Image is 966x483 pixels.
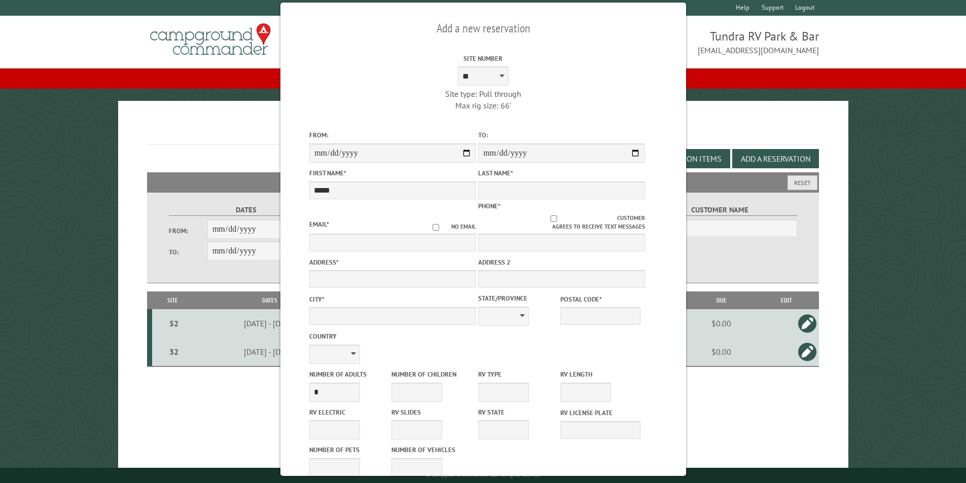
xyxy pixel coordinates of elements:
[193,291,346,309] th: Dates
[169,226,207,236] label: From:
[426,472,541,478] small: © Campground Commander LLC. All rights reserved.
[560,369,640,379] label: RV Length
[309,369,389,379] label: Number of Adults
[478,168,645,178] label: Last Name
[156,318,192,328] div: 52
[643,149,730,168] button: Edit Add-on Items
[642,204,797,216] label: Customer Name
[195,318,345,328] div: [DATE] - [DATE]
[400,100,566,111] div: Max rig size: 66'
[309,168,476,178] label: First Name
[478,407,558,417] label: RV State
[391,369,472,379] label: Number of Children
[309,445,389,455] label: Number of Pets
[478,293,558,303] label: State/Province
[478,257,645,267] label: Address 2
[788,175,817,190] button: Reset
[169,247,207,257] label: To:
[147,172,819,192] h2: Filters
[152,291,193,309] th: Site
[309,130,476,140] label: From:
[147,20,274,59] img: Campground Commander
[689,309,754,338] td: $0.00
[754,291,819,309] th: Edit
[420,222,476,231] label: No email
[478,130,645,140] label: To:
[478,202,500,210] label: Phone
[391,407,472,417] label: RV Slides
[478,214,645,231] label: Customer agrees to receive text messages
[478,369,558,379] label: RV Type
[400,88,566,99] div: Site type: Pull through
[391,445,472,455] label: Number of Vehicles
[309,294,476,304] label: City
[169,204,324,216] label: Dates
[309,407,389,417] label: RV Electric
[309,220,329,229] label: Email
[156,347,192,357] div: 32
[732,149,819,168] button: Add a Reservation
[689,291,754,309] th: Due
[560,294,640,304] label: Postal Code
[147,117,819,145] h1: Reservations
[195,347,345,357] div: [DATE] - [DATE]
[400,54,566,63] label: Site Number
[309,331,476,341] label: Country
[560,408,640,418] label: RV License Plate
[309,257,476,267] label: Address
[490,215,617,222] input: Customer agrees to receive text messages
[420,224,451,231] input: No email
[689,338,754,366] td: $0.00
[309,19,657,38] h2: Add a new reservation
